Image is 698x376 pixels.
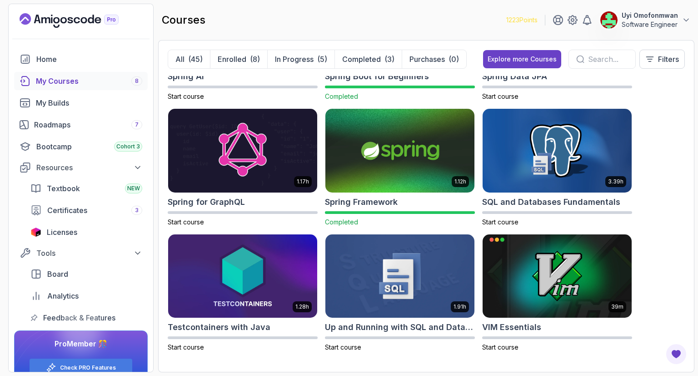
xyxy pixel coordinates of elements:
span: Start course [482,92,519,100]
button: Resources [14,159,148,176]
p: Software Engineer [622,20,678,29]
div: My Builds [36,97,142,108]
span: Feedback & Features [43,312,115,323]
span: 3 [135,207,139,214]
p: In Progress [275,54,314,65]
button: All(45) [168,50,210,68]
img: VIM Essentials card [483,234,632,318]
button: Open Feedback Button [665,343,687,365]
button: Explore more Courses [483,50,561,68]
h2: Testcontainers with Java [168,321,270,334]
span: Cohort 3 [116,143,140,150]
h2: SQL and Databases Fundamentals [482,196,620,208]
p: 1223 Points [506,15,538,25]
span: Start course [168,343,204,351]
a: roadmaps [14,116,148,134]
h2: Spring for GraphQL [168,196,245,208]
span: Start course [168,92,204,100]
div: Resources [36,162,142,173]
span: 7 [135,121,139,128]
button: Purchases(0) [402,50,466,68]
img: SQL and Databases Fundamentals card [483,109,632,193]
p: 1.17h [297,178,309,185]
span: Board [47,269,68,279]
span: Completed [325,92,358,100]
img: Up and Running with SQL and Databases card [325,234,474,318]
div: Roadmaps [34,119,142,130]
p: 39m [611,303,623,310]
div: Explore more Courses [488,55,557,64]
button: Completed(3) [334,50,402,68]
input: Search... [588,54,628,65]
p: All [175,54,184,65]
p: 1.28h [295,303,309,310]
a: licenses [25,223,148,241]
div: (8) [250,54,260,65]
h2: Spring Framework [325,196,398,208]
img: jetbrains icon [30,228,41,237]
span: Start course [325,343,361,351]
a: certificates [25,201,148,219]
button: In Progress(5) [267,50,334,68]
div: (0) [449,54,459,65]
p: Completed [342,54,381,65]
a: courses [14,72,148,90]
p: Filters [658,54,679,65]
div: (3) [384,54,394,65]
h2: Spring AI [168,70,204,83]
div: (5) [317,54,327,65]
span: Completed [325,218,358,226]
div: Tools [36,248,142,259]
button: Enrolled(8) [210,50,267,68]
a: Landing page [20,13,140,28]
img: user profile image [600,11,618,29]
div: Home [36,54,142,65]
button: user profile imageUyi OmofonmwanSoftware Engineer [600,11,691,29]
h2: Spring Data JPA [482,70,547,83]
h2: courses [162,13,205,27]
div: (45) [188,54,203,65]
span: Textbook [47,183,80,194]
img: Spring for GraphQL card [168,109,317,193]
button: Tools [14,245,148,261]
span: NEW [127,185,140,192]
span: Start course [168,218,204,226]
span: Analytics [47,290,79,301]
button: Filters [639,50,685,69]
span: Start course [482,218,519,226]
p: Uyi Omofonmwan [622,11,678,20]
h2: Up and Running with SQL and Databases [325,321,475,334]
p: Purchases [409,54,445,65]
a: feedback [25,309,148,327]
a: builds [14,94,148,112]
div: My Courses [36,76,142,86]
span: Start course [482,343,519,351]
a: home [14,50,148,68]
span: Licenses [47,227,77,238]
a: board [25,265,148,283]
h2: Spring Boot for Beginners [325,70,429,83]
p: Enrolled [218,54,246,65]
a: textbook [25,179,148,198]
span: Certificates [47,205,87,216]
span: 8 [135,77,139,85]
a: bootcamp [14,137,148,156]
p: 1.91h [454,303,466,310]
h2: VIM Essentials [482,321,541,334]
div: Bootcamp [36,141,142,152]
a: analytics [25,287,148,305]
a: Check PRO Features [60,364,116,371]
img: Testcontainers with Java card [168,234,317,318]
a: Spring Framework card1.12hSpring FrameworkCompleted [325,108,475,227]
p: 3.39h [608,178,623,185]
img: Spring Framework card [325,109,474,193]
p: 1.12h [454,178,466,185]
